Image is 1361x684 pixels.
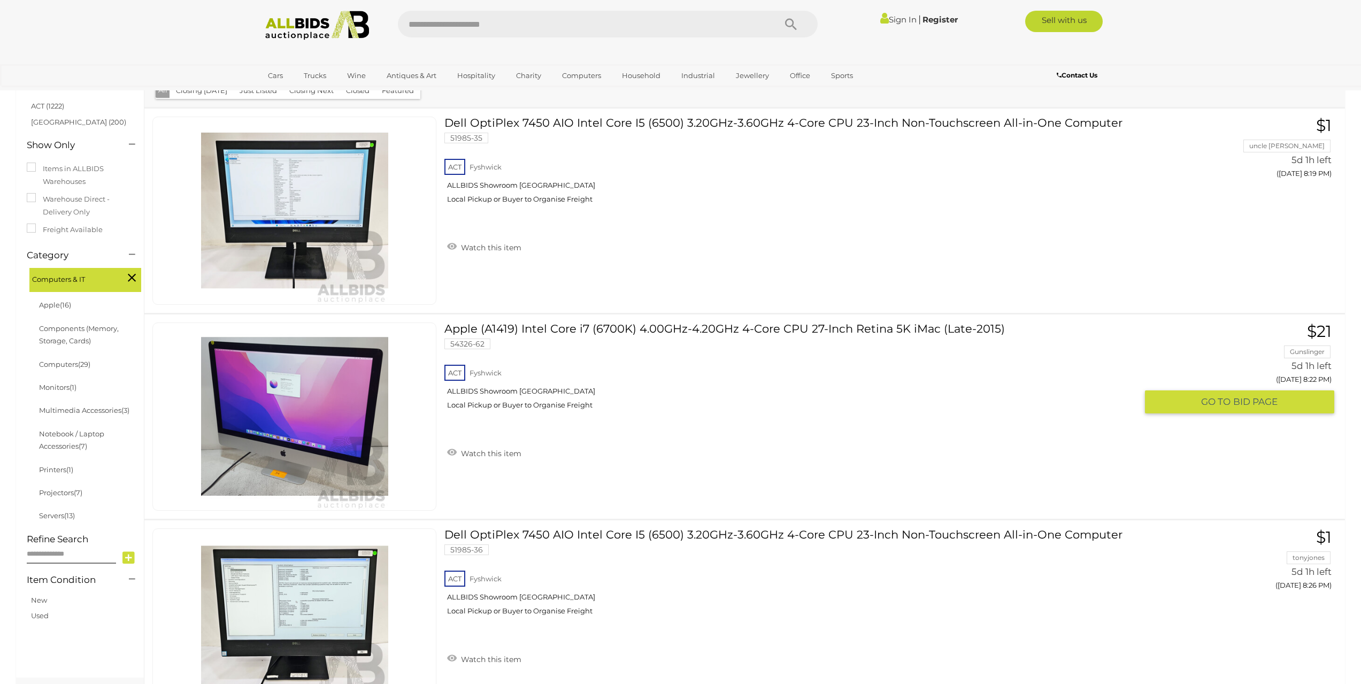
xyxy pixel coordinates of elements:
a: $1 uncle [PERSON_NAME] 5d 1h left ([DATE] 8:19 PM) [1153,117,1334,183]
button: Closing Next [283,82,340,99]
a: ACT (1222) [31,102,64,110]
span: Watch this item [458,655,521,664]
a: Sign In [880,14,917,25]
img: 51985-35a.jpg [201,117,388,304]
a: Hospitality [450,67,502,84]
a: Contact Us [1057,70,1100,81]
a: Cars [261,67,290,84]
a: Monitors(1) [39,383,76,391]
span: (29) [78,360,90,368]
a: Used [31,611,49,620]
span: (7) [79,442,87,450]
a: Dell OptiPlex 7450 AIO Intel Core I5 (6500) 3.20GHz-3.60GHz 4-Core CPU 23-Inch Non-Touchscreen Al... [452,528,1137,624]
h4: Item Condition [27,575,113,585]
span: (1) [66,465,73,474]
a: Computers(29) [39,360,90,368]
a: Office [783,67,817,84]
span: (7) [74,488,82,497]
a: Notebook / Laptop Accessories(7) [39,429,104,450]
img: 54326-62a.jpg [201,323,388,510]
a: Multimedia Accessories(3) [39,406,129,414]
a: Components (Memory, Storage, Cards) [39,324,119,345]
a: Charity [509,67,548,84]
a: Projectors(7) [39,488,82,497]
button: Just Listed [233,82,283,99]
a: Wine [340,67,373,84]
span: (13) [64,511,75,520]
a: Jewellery [729,67,776,84]
a: Sell with us [1025,11,1103,32]
a: Servers(13) [39,511,75,520]
a: Register [922,14,958,25]
span: Computers & IT [32,271,112,286]
a: Watch this item [444,650,524,666]
a: Watch this item [444,444,524,460]
img: Allbids.com.au [259,11,375,40]
span: (1) [70,383,76,391]
a: Watch this item [444,239,524,255]
span: (16) [60,301,71,309]
a: Computers [555,67,608,84]
span: $21 [1307,321,1332,341]
label: Items in ALLBIDS Warehouses [27,163,133,188]
a: [GEOGRAPHIC_DATA] (200) [31,118,126,126]
span: GO TO [1201,396,1233,408]
a: Printers(1) [39,465,73,474]
span: (3) [121,406,129,414]
a: Trucks [297,67,333,84]
span: Watch this item [458,243,521,252]
label: Freight Available [27,224,103,236]
h4: Show Only [27,140,113,150]
a: Sports [824,67,860,84]
span: BID PAGE [1233,396,1278,408]
span: | [918,13,921,25]
span: Watch this item [458,449,521,458]
span: $1 [1316,116,1332,135]
button: Search [764,11,818,37]
button: Closing [DATE] [170,82,234,99]
a: Apple (A1419) Intel Core i7 (6700K) 4.00GHz-4.20GHz 4-Core CPU 27-Inch Retina 5K iMac (Late-2015)... [452,322,1137,418]
a: Antiques & Art [380,67,443,84]
button: Closed [340,82,376,99]
b: Contact Us [1057,71,1097,79]
h4: Refine Search [27,534,141,544]
a: New [31,596,47,604]
a: Industrial [674,67,722,84]
a: $21 Gunslinger 5d 1h left ([DATE] 8:22 PM) GO TOBID PAGE [1153,322,1334,414]
a: Household [615,67,667,84]
h4: Category [27,250,113,260]
a: Apple(16) [39,301,71,309]
a: $1 tonyjones 5d 1h left ([DATE] 8:26 PM) [1153,528,1334,595]
span: $1 [1316,527,1332,547]
a: [GEOGRAPHIC_DATA] [261,84,351,102]
label: Warehouse Direct - Delivery Only [27,193,133,218]
button: Featured [375,82,420,99]
button: GO TOBID PAGE [1145,390,1334,413]
a: Dell OptiPlex 7450 AIO Intel Core I5 (6500) 3.20GHz-3.60GHz 4-Core CPU 23-Inch Non-Touchscreen Al... [452,117,1137,212]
